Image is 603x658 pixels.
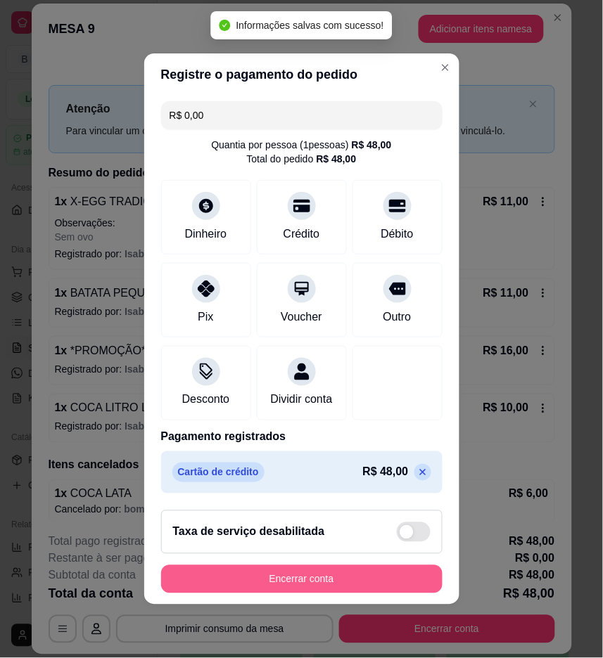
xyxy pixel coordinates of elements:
[198,309,213,325] div: Pix
[172,463,265,482] p: Cartão de crédito
[363,464,409,481] p: R$ 48,00
[381,226,413,243] div: Débito
[281,309,322,325] div: Voucher
[161,565,443,593] button: Encerrar conta
[185,226,227,243] div: Dinheiro
[170,101,434,129] input: Ex.: hambúrguer de cordeiro
[211,138,391,152] div: Quantia por pessoa ( 1 pessoas)
[236,20,383,31] span: Informações salvas com sucesso!
[284,226,320,243] div: Crédito
[247,152,357,166] div: Total do pedido
[352,138,392,152] div: R$ 48,00
[219,20,230,31] span: check-circle
[270,392,332,408] div: Dividir conta
[144,53,459,96] header: Registre o pagamento do pedido
[383,309,411,325] div: Outro
[182,392,230,408] div: Desconto
[317,152,357,166] div: R$ 48,00
[161,429,443,446] p: Pagamento registrados
[173,524,325,541] h2: Taxa de serviço desabilitada
[434,56,457,79] button: Close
